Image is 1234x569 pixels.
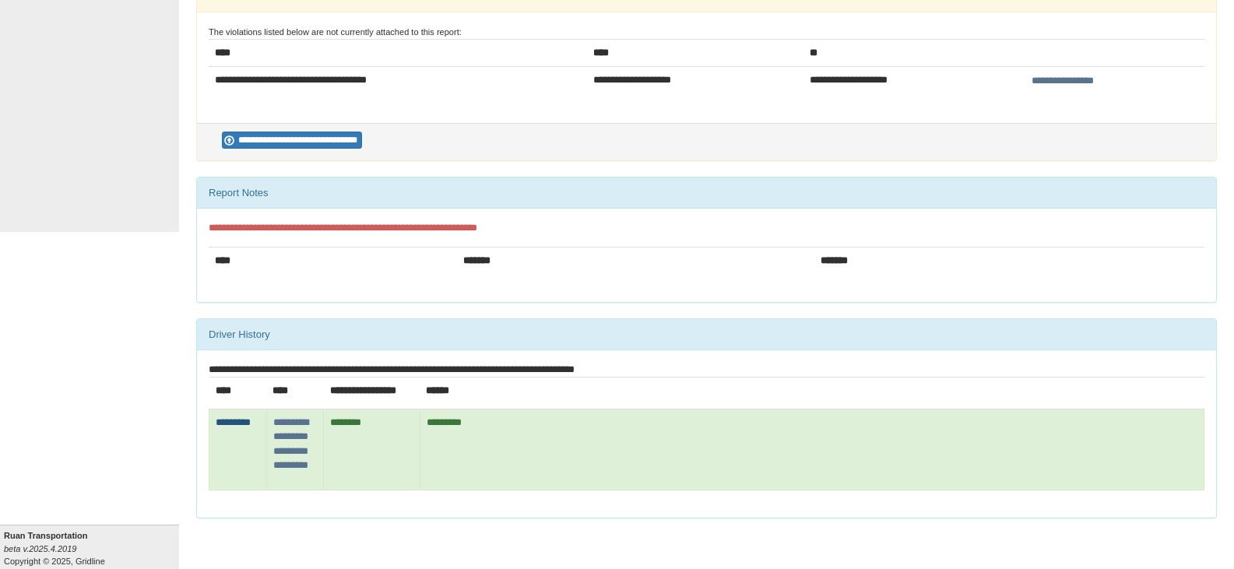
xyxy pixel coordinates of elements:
[197,177,1216,209] div: Report Notes
[4,544,76,553] i: beta v.2025.4.2019
[209,27,462,37] small: The violations listed below are not currently attached to this report:
[4,531,88,540] b: Ruan Transportation
[197,319,1216,350] div: Driver History
[4,529,179,567] div: Copyright © 2025, Gridline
